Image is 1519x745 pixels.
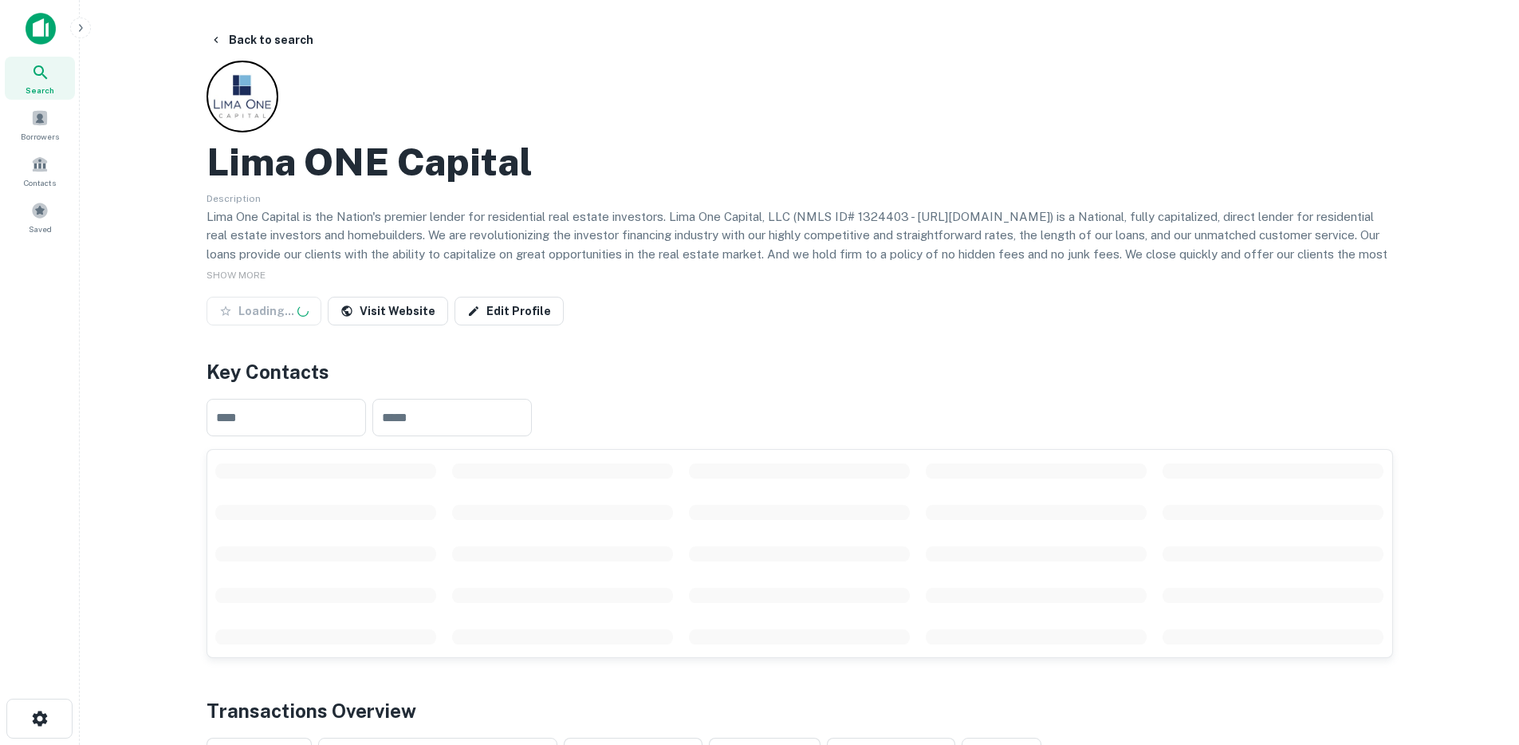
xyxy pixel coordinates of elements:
h4: Key Contacts [207,357,1393,386]
a: Edit Profile [455,297,564,325]
a: Contacts [5,149,75,192]
a: Search [5,57,75,100]
div: scrollable content [207,450,1392,657]
h4: Transactions Overview [207,696,416,725]
span: Search [26,84,54,97]
button: Back to search [203,26,320,54]
a: Saved [5,195,75,238]
span: SHOW MORE [207,270,266,281]
span: Contacts [24,176,56,189]
img: capitalize-icon.png [26,13,56,45]
iframe: Chat Widget [1439,617,1519,694]
a: Visit Website [328,297,448,325]
h2: Lima ONE Capital [207,139,533,185]
span: Description [207,193,261,204]
span: Borrowers [21,130,59,143]
p: Lima One Capital is the Nation's premier lender for residential real estate investors. Lima One C... [207,207,1393,282]
span: Saved [29,223,52,235]
a: Borrowers [5,103,75,146]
